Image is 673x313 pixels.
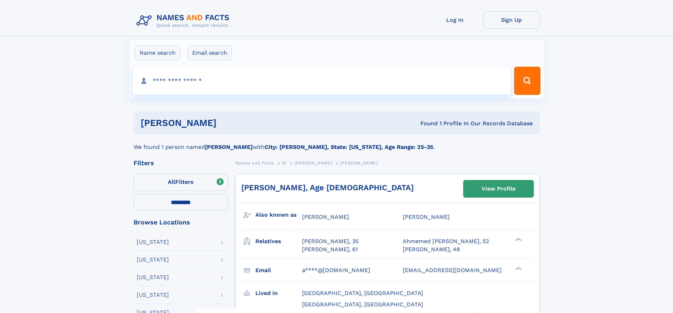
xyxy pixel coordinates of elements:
[241,183,414,192] a: [PERSON_NAME], Age [DEMOGRAPHIC_DATA]
[318,120,533,127] div: Found 1 Profile In Our Records Database
[168,179,175,185] span: All
[137,292,169,298] div: [US_STATE]
[403,267,502,273] span: [EMAIL_ADDRESS][DOMAIN_NAME]
[302,213,349,220] span: [PERSON_NAME]
[141,119,319,127] h1: [PERSON_NAME]
[255,235,302,247] h3: Relatives
[282,158,287,167] a: W
[302,237,359,245] a: [PERSON_NAME], 35
[403,246,460,253] a: [PERSON_NAME], 48
[483,11,540,29] a: Sign Up
[133,67,511,95] input: search input
[294,161,332,165] span: [PERSON_NAME]
[340,161,378,165] span: [PERSON_NAME]
[255,264,302,276] h3: Email
[137,275,169,280] div: [US_STATE]
[302,246,358,253] a: [PERSON_NAME], 61
[482,181,515,197] div: View Profile
[403,237,489,245] a: Ahmemed [PERSON_NAME], 52
[427,11,483,29] a: Log In
[514,237,522,242] div: ❯
[302,301,423,308] span: [GEOGRAPHIC_DATA], [GEOGRAPHIC_DATA]
[514,67,540,95] button: Search Button
[188,46,232,60] label: Email search
[134,11,235,30] img: Logo Names and Facts
[282,161,287,165] span: W
[205,144,253,150] b: [PERSON_NAME]
[294,158,332,167] a: [PERSON_NAME]
[134,134,540,151] div: We found 1 person named with .
[135,46,180,60] label: Name search
[134,219,228,225] div: Browse Locations
[235,158,274,167] a: Names and Facts
[134,160,228,166] div: Filters
[514,266,522,271] div: ❯
[265,144,433,150] b: City: [PERSON_NAME], State: [US_STATE], Age Range: 25-35
[137,257,169,263] div: [US_STATE]
[255,287,302,299] h3: Lived in
[137,239,169,245] div: [US_STATE]
[134,174,228,191] label: Filters
[464,180,533,197] a: View Profile
[255,209,302,221] h3: Also known as
[403,213,450,220] span: [PERSON_NAME]
[302,290,423,296] span: [GEOGRAPHIC_DATA], [GEOGRAPHIC_DATA]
